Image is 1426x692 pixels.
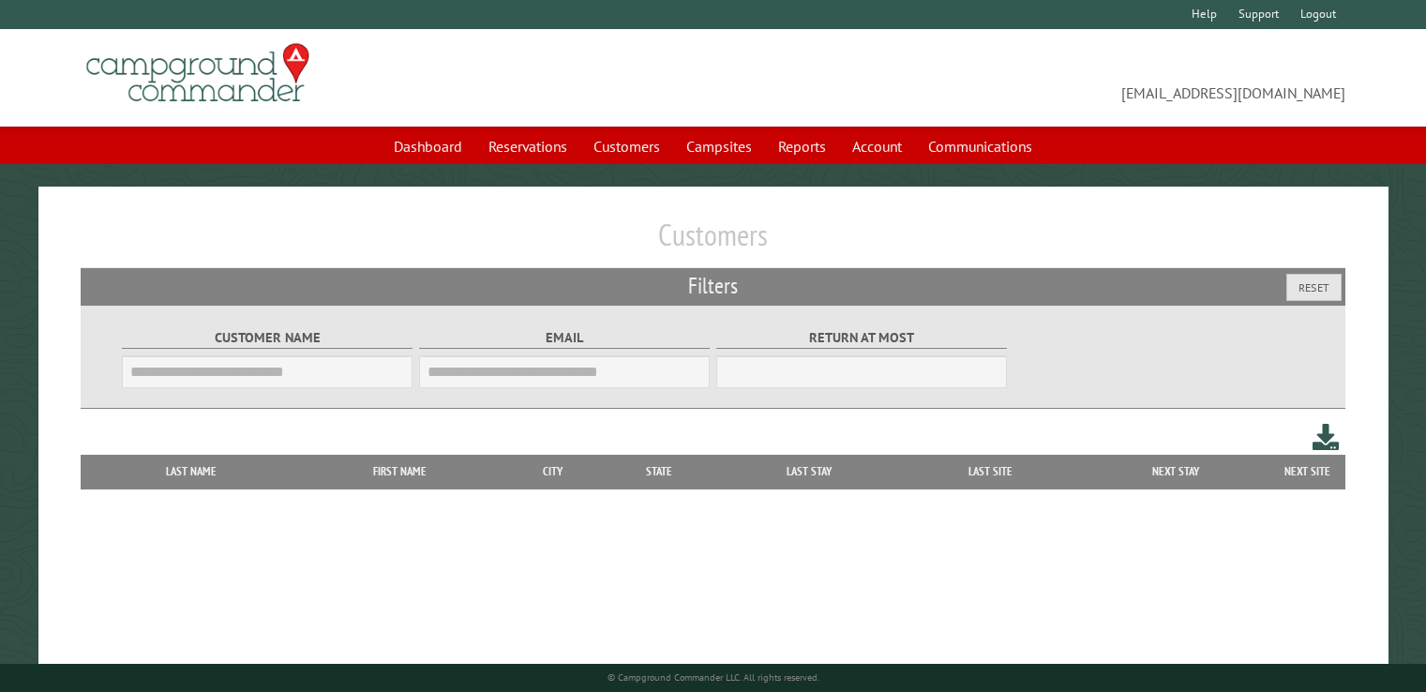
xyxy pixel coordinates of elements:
[717,455,900,489] th: Last Stay
[477,128,578,164] a: Reservations
[767,128,837,164] a: Reports
[713,52,1345,104] span: [EMAIL_ADDRESS][DOMAIN_NAME]
[419,327,711,349] label: Email
[582,128,671,164] a: Customers
[81,217,1345,268] h1: Customers
[917,128,1043,164] a: Communications
[383,128,473,164] a: Dashboard
[1270,455,1345,489] th: Next Site
[81,268,1345,304] h2: Filters
[122,327,413,349] label: Customer Name
[901,455,1081,489] th: Last Site
[600,455,717,489] th: State
[81,37,315,110] img: Campground Commander
[1286,274,1342,301] button: Reset
[1080,455,1269,489] th: Next Stay
[1313,420,1340,455] a: Download this customer list (.csv)
[506,455,601,489] th: City
[293,455,506,489] th: First Name
[608,671,819,684] small: © Campground Commander LLC. All rights reserved.
[716,327,1008,349] label: Return at most
[90,455,293,489] th: Last Name
[841,128,913,164] a: Account
[675,128,763,164] a: Campsites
